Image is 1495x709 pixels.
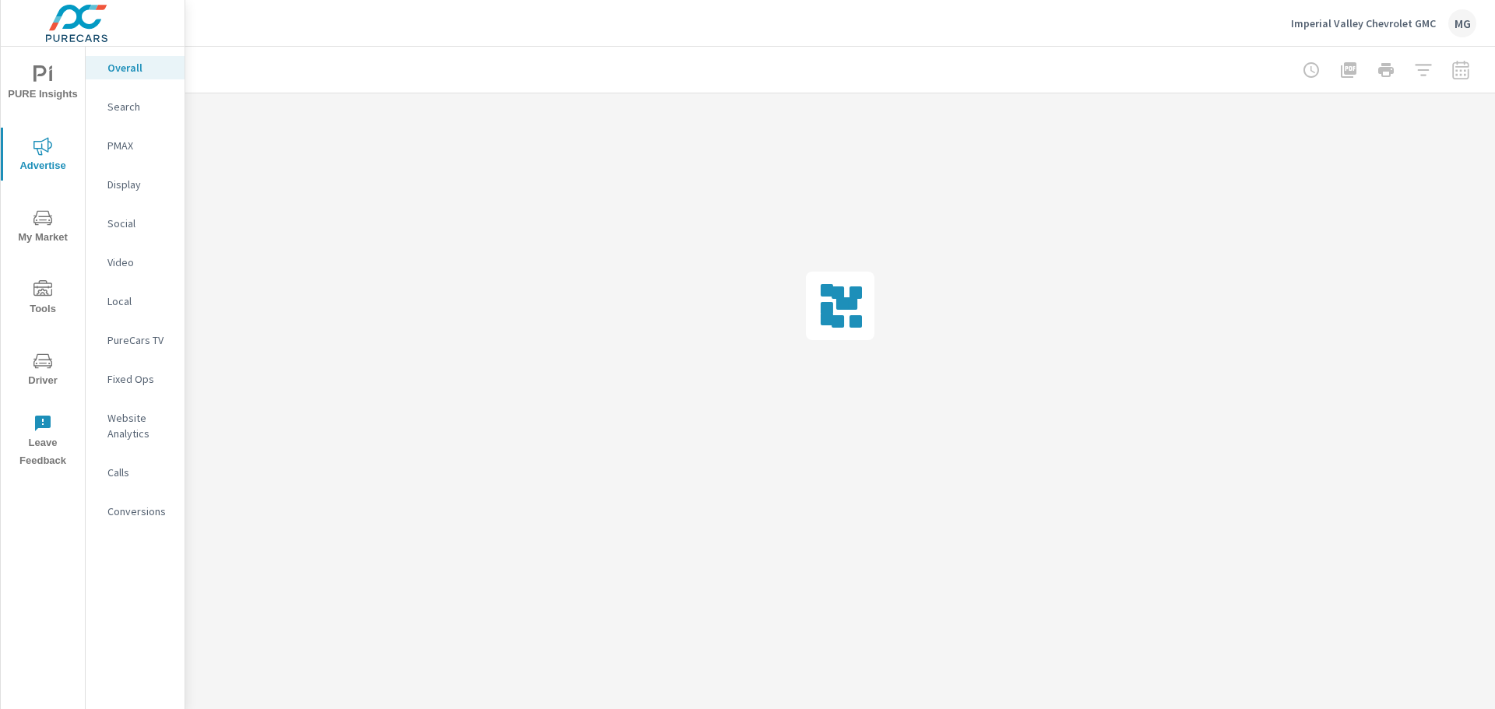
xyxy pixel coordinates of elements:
span: Tools [5,280,80,318]
p: Overall [107,60,172,75]
span: Leave Feedback [5,414,80,470]
span: Driver [5,352,80,390]
span: My Market [5,209,80,247]
p: PureCars TV [107,332,172,348]
p: Display [107,177,172,192]
div: Local [86,290,185,313]
p: Social [107,216,172,231]
div: Conversions [86,500,185,523]
p: Search [107,99,172,114]
div: Fixed Ops [86,367,185,391]
p: Calls [107,465,172,480]
div: Social [86,212,185,235]
div: Search [86,95,185,118]
span: PURE Insights [5,65,80,104]
p: PMAX [107,138,172,153]
div: Calls [86,461,185,484]
div: Website Analytics [86,406,185,445]
div: MG [1448,9,1476,37]
span: Advertise [5,137,80,175]
div: nav menu [1,47,85,476]
p: Imperial Valley Chevrolet GMC [1291,16,1436,30]
p: Website Analytics [107,410,172,441]
p: Fixed Ops [107,371,172,387]
div: Overall [86,56,185,79]
div: PureCars TV [86,328,185,352]
p: Conversions [107,504,172,519]
p: Video [107,254,172,270]
p: Local [107,293,172,309]
div: PMAX [86,134,185,157]
div: Video [86,251,185,274]
div: Display [86,173,185,196]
